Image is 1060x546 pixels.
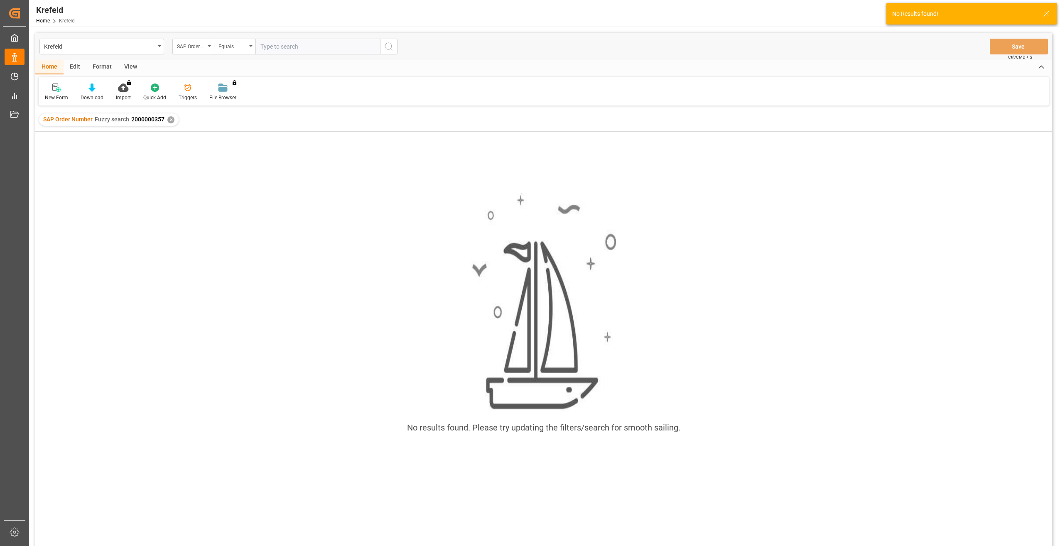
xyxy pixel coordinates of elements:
[86,60,118,74] div: Format
[892,10,1035,18] div: No Results found!
[143,94,166,101] div: Quick Add
[214,39,255,54] button: open menu
[39,39,164,54] button: open menu
[255,39,380,54] input: Type to search
[95,116,129,123] span: Fuzzy search
[218,41,247,50] div: Equals
[380,39,397,54] button: search button
[167,116,174,123] div: ✕
[36,18,50,24] a: Home
[64,60,86,74] div: Edit
[1008,54,1032,60] span: Ctrl/CMD + S
[118,60,143,74] div: View
[36,4,75,16] div: Krefeld
[81,94,103,101] div: Download
[45,94,68,101] div: New Form
[35,60,64,74] div: Home
[407,421,680,434] div: No results found. Please try updating the filters/search for smooth sailing.
[131,116,164,123] span: 2000000357
[44,41,155,51] div: Krefeld
[177,41,205,50] div: SAP Order Number
[43,116,93,123] span: SAP Order Number
[179,94,197,101] div: Triggers
[990,39,1048,54] button: Save
[172,39,214,54] button: open menu
[471,193,616,412] img: smooth_sailing.jpeg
